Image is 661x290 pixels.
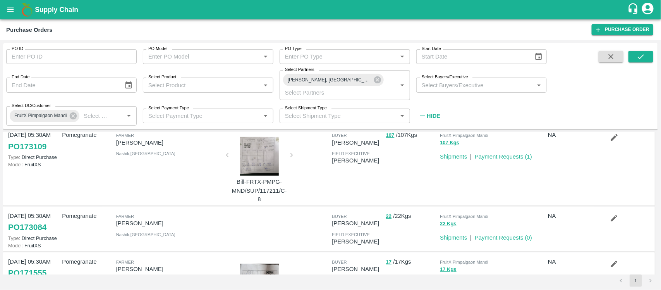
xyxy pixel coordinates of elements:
[440,154,467,160] a: Shipments
[386,212,391,221] button: 22
[35,6,78,14] b: Supply Chain
[35,4,627,15] a: Supply Chain
[386,258,391,267] button: 17
[630,274,642,287] button: page 1
[332,214,347,219] span: buyer
[8,235,59,242] p: Direct Purchase
[397,52,407,62] button: Open
[416,49,528,64] input: Start Date
[283,76,376,84] span: [PERSON_NAME], [GEOGRAPHIC_DATA]-7887835529
[285,46,302,52] label: PO Type
[12,103,51,109] label: Select DC/Customer
[8,242,59,249] p: FruitXS
[440,265,457,274] button: 17 Kgs
[386,131,395,140] button: 107
[397,80,407,90] button: Open
[8,154,20,160] span: Type:
[332,237,383,246] p: [PERSON_NAME]
[81,111,112,121] input: Select DC/Customer
[332,219,383,228] p: [PERSON_NAME]
[440,219,457,228] button: 22 Kgs
[2,1,19,19] button: open drawer
[641,2,655,18] div: account of current user
[8,220,46,234] a: PO173084
[282,87,385,97] input: Select Partners
[440,133,488,138] span: FruitX Pimpalgaon Mandi
[8,235,20,241] span: Type:
[261,111,271,121] button: Open
[332,265,383,273] p: [PERSON_NAME]
[62,212,113,220] p: Pomegranate
[282,111,395,121] input: Select Shipment Type
[332,138,383,147] p: [PERSON_NAME]
[386,257,437,266] p: / 17 Kgs
[386,131,437,140] p: / 107 Kgs
[62,131,113,139] p: Pomegranate
[467,149,472,161] div: |
[8,162,23,167] span: Model:
[12,46,23,52] label: PO ID
[6,25,53,35] div: Purchase Orders
[8,140,46,154] a: PO173109
[8,266,46,280] a: PO171555
[332,232,370,237] span: field executive
[124,111,134,121] button: Open
[440,260,488,264] span: FruitX Pimpalgaon Mandi
[116,232,175,237] span: Nashik , [GEOGRAPHIC_DATA]
[531,49,546,64] button: Choose date
[145,80,258,90] input: Select Product
[397,111,407,121] button: Open
[8,131,59,139] p: [DATE] 05:30AM
[10,110,79,122] div: FruitX Pimpalgaon Mandi
[440,235,467,241] a: Shipments
[8,243,23,249] span: Model:
[116,214,134,219] span: Farmer
[116,260,134,264] span: Farmer
[145,52,248,62] input: Enter PO Model
[548,131,599,139] p: NA
[440,214,488,219] span: FruitX Pimpalgaon Mandi
[548,257,599,266] p: NA
[116,151,175,156] span: Nashik , [GEOGRAPHIC_DATA]
[6,49,137,64] input: Enter PO ID
[148,46,168,52] label: PO Model
[422,74,468,80] label: Select Buyers/Executive
[386,212,437,221] p: / 22 Kgs
[8,161,59,168] p: FruitXS
[467,230,472,242] div: |
[419,80,532,90] input: Select Buyers/Executive
[332,133,347,138] span: buyer
[116,219,221,228] p: [PERSON_NAME]
[427,113,440,119] strong: Hide
[282,52,385,62] input: Enter PO Type
[121,78,136,93] button: Choose date
[62,257,113,266] p: Pomegranate
[475,154,532,160] a: Payment Requests (1)
[116,138,221,147] p: [PERSON_NAME]
[548,212,599,220] p: NA
[261,52,271,62] button: Open
[332,156,383,165] p: [PERSON_NAME]
[10,112,71,120] span: FruitX Pimpalgaon Mandi
[6,78,118,92] input: End Date
[12,74,29,80] label: End Date
[116,133,134,138] span: Farmer
[416,109,443,123] button: Hide
[285,105,327,111] label: Select Shipment Type
[475,235,532,241] a: Payment Requests (0)
[116,265,221,273] p: [PERSON_NAME]
[8,154,59,161] p: Direct Purchase
[148,74,176,80] label: Select Product
[19,2,35,17] img: logo
[261,80,271,90] button: Open
[285,67,314,73] label: Select Partners
[440,138,459,147] button: 107 Kgs
[8,212,59,220] p: [DATE] 05:30AM
[230,178,288,204] p: Bill-FRTX-PMPG-MND/SUP/117211/C-8
[145,111,248,121] input: Select Payment Type
[592,24,653,35] a: Purchase Order
[8,257,59,266] p: [DATE] 05:30AM
[534,80,544,90] button: Open
[614,274,658,287] nav: pagination navigation
[332,260,347,264] span: buyer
